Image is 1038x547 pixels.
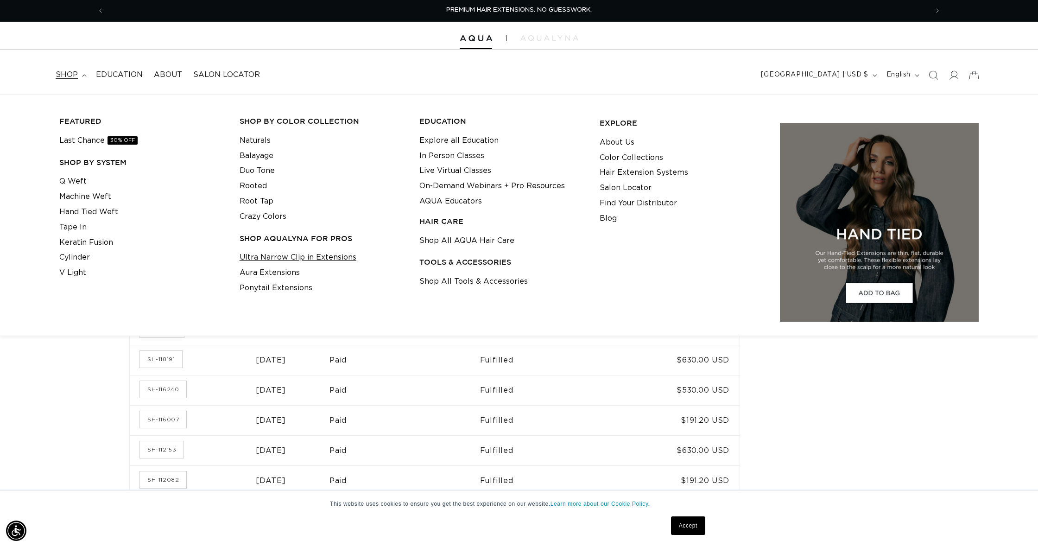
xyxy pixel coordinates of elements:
[419,133,499,148] a: Explore all Education
[622,345,740,375] td: $630.00 USD
[460,35,492,42] img: Aqua Hair Extensions
[671,516,705,535] a: Accept
[600,118,766,128] h3: EXPLORE
[330,500,708,508] p: This website uses cookies to ensure you get the best experience on our website.
[600,180,652,196] a: Salon Locator
[90,2,111,19] button: Previous announcement
[419,274,528,289] a: Shop All Tools & Accessories
[419,163,491,178] a: Live Virtual Classes
[480,405,623,435] td: Fulfilled
[419,116,585,126] h3: EDUCATION
[154,70,182,80] span: About
[148,64,188,85] a: About
[59,204,118,220] a: Hand Tied Weft
[240,163,275,178] a: Duo Tone
[329,345,480,375] td: Paid
[188,64,266,85] a: Salon Locator
[90,64,148,85] a: Education
[59,189,111,204] a: Machine Weft
[96,70,143,80] span: Education
[240,209,286,224] a: Crazy Colors
[240,194,273,209] a: Root Tap
[927,2,948,19] button: Next announcement
[59,174,87,189] a: Q Weft
[256,447,286,454] time: [DATE]
[329,435,480,465] td: Paid
[600,135,634,150] a: About Us
[600,211,617,226] a: Blog
[256,387,286,394] time: [DATE]
[923,65,943,85] summary: Search
[59,235,113,250] a: Keratin Fusion
[419,233,514,248] a: Shop All AQUA Hair Care
[419,194,482,209] a: AQUA Educators
[622,435,740,465] td: $630.00 USD
[240,280,312,296] a: Ponytail Extensions
[59,116,225,126] h3: FEATURED
[419,148,484,164] a: In Person Classes
[755,66,881,84] button: [GEOGRAPHIC_DATA] | USD $
[240,234,405,243] h3: Shop AquaLyna for Pros
[240,250,356,265] a: Ultra Narrow Clip in Extensions
[50,64,90,85] summary: shop
[480,345,623,375] td: Fulfilled
[446,7,592,13] span: PREMIUM HAIR EXTENSIONS. NO GUESSWORK.
[59,220,87,235] a: Tape In
[551,501,650,507] a: Learn more about our Cookie Policy.
[140,351,182,368] a: Order number SH-118191
[193,70,260,80] span: Salon Locator
[600,165,688,180] a: Hair Extension Systems
[329,375,480,405] td: Paid
[480,465,623,496] td: Fulfilled
[240,116,405,126] h3: Shop by Color Collection
[140,381,186,398] a: Order number SH-116240
[329,465,480,496] td: Paid
[240,148,273,164] a: Balayage
[419,178,565,194] a: On-Demand Webinars + Pro Resources
[256,477,286,484] time: [DATE]
[256,356,286,364] time: [DATE]
[419,216,585,226] h3: HAIR CARE
[600,150,663,165] a: Color Collections
[6,521,26,541] div: Accessibility Menu
[419,257,585,267] h3: TOOLS & ACCESSORIES
[992,502,1038,547] iframe: Chat Widget
[622,405,740,435] td: $191.20 USD
[622,375,740,405] td: $530.00 USD
[140,411,186,428] a: Order number SH-116007
[240,178,267,194] a: Rooted
[881,66,923,84] button: English
[600,196,677,211] a: Find Your Distributor
[140,441,184,458] a: Order number SH-112153
[240,133,271,148] a: Naturals
[59,250,90,265] a: Cylinder
[886,70,911,80] span: English
[329,405,480,435] td: Paid
[256,417,286,424] time: [DATE]
[59,133,138,148] a: Last Chance30% OFF
[56,70,78,80] span: shop
[240,265,300,280] a: Aura Extensions
[480,375,623,405] td: Fulfilled
[622,465,740,496] td: $191.20 USD
[108,136,138,145] span: 30% OFF
[59,265,86,280] a: V Light
[59,158,225,167] h3: SHOP BY SYSTEM
[520,35,578,41] img: aqualyna.com
[140,471,186,488] a: Order number SH-112082
[480,435,623,465] td: Fulfilled
[761,70,868,80] span: [GEOGRAPHIC_DATA] | USD $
